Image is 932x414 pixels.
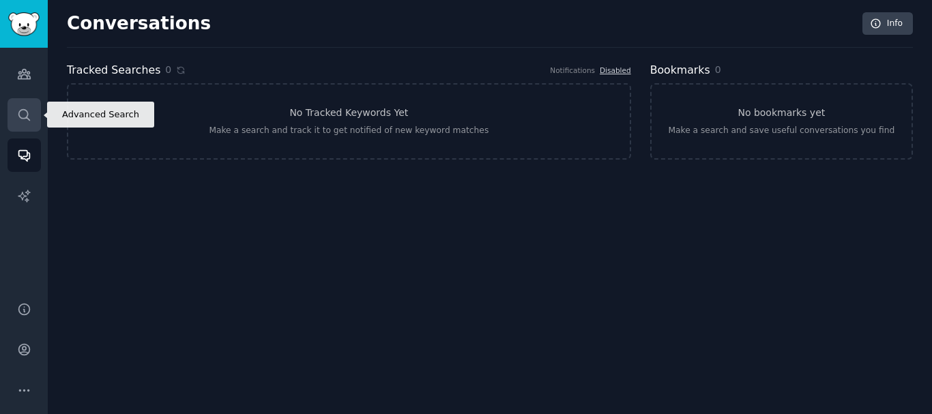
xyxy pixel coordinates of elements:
[289,106,408,120] h3: No Tracked Keywords Yet
[668,125,894,137] div: Make a search and save useful conversations you find
[862,12,913,35] a: Info
[738,106,825,120] h3: No bookmarks yet
[8,12,40,36] img: GummySearch logo
[600,66,631,74] a: Disabled
[715,64,721,75] span: 0
[550,65,595,75] div: Notifications
[67,83,631,160] a: No Tracked Keywords YetMake a search and track it to get notified of new keyword matches
[209,125,489,137] div: Make a search and track it to get notified of new keyword matches
[650,62,710,79] h2: Bookmarks
[67,13,211,35] h2: Conversations
[165,63,171,77] span: 0
[650,83,913,160] a: No bookmarks yetMake a search and save useful conversations you find
[67,62,160,79] h2: Tracked Searches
